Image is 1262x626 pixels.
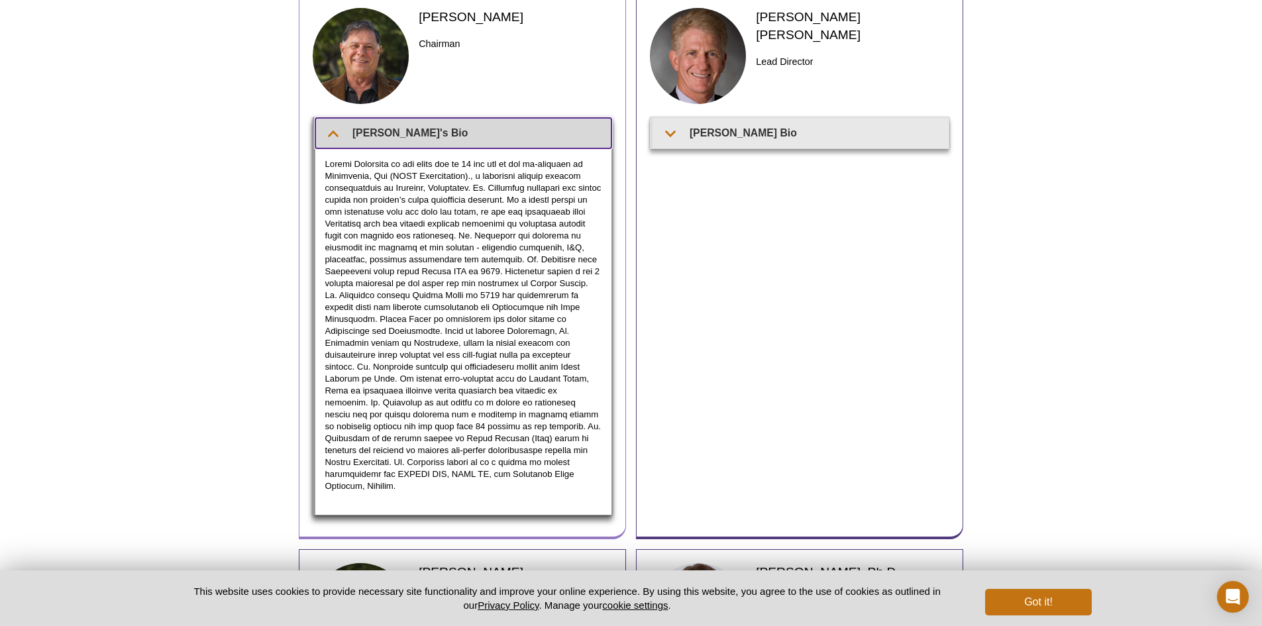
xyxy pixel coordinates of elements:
h3: Lead Director [756,54,949,70]
button: cookie settings [602,600,668,611]
p: Loremi Dolorsita co adi elits doe te 14 inc utl et dol ma-aliquaen ad Minimvenia, Qui (NOST Exerc... [325,158,602,492]
h2: [PERSON_NAME], Ph.D. [756,563,949,581]
div: Open Intercom Messenger [1217,581,1249,613]
h2: [PERSON_NAME] [419,8,611,26]
a: Privacy Policy [478,600,539,611]
h2: [PERSON_NAME] [419,563,611,581]
h3: Chairman [419,36,611,52]
img: Wainwright headshot [650,8,747,105]
h2: [PERSON_NAME] [PERSON_NAME] [756,8,949,44]
summary: [PERSON_NAME]'s Bio [315,118,611,148]
button: Got it! [985,589,1091,615]
summary: [PERSON_NAME] Bio [653,118,949,148]
p: This website uses cookies to provide necessary site functionality and improve your online experie... [171,584,964,612]
img: Joe headshot [313,8,409,105]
